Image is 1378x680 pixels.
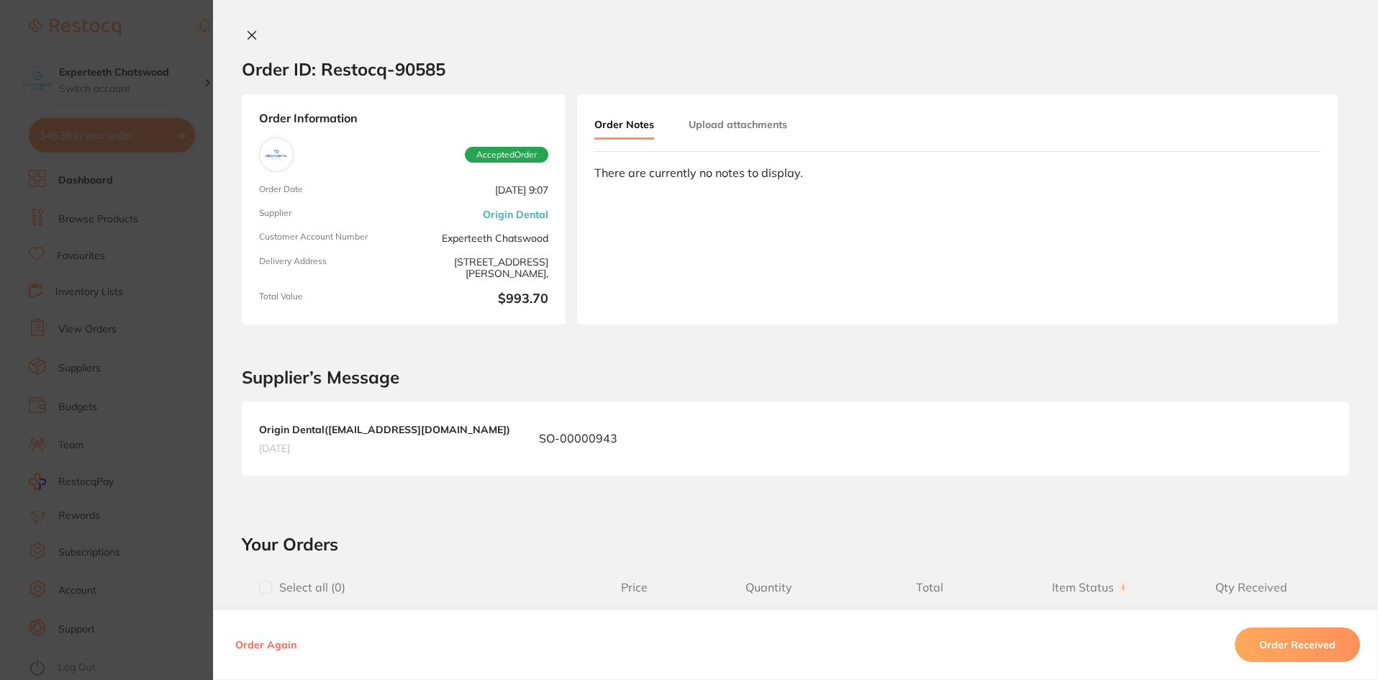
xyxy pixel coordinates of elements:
span: Delivery Address [259,256,398,280]
span: Price [581,581,688,594]
span: Item Status [1010,581,1171,594]
span: Quantity [688,581,849,594]
b: Origin Dental ( [EMAIL_ADDRESS][DOMAIN_NAME] ) [259,423,510,436]
span: Experteeth Chatswood [409,232,548,244]
div: There are currently no notes to display. [594,166,1320,179]
button: Order Notes [594,112,654,140]
span: Select all ( 0 ) [272,581,345,594]
h2: Order ID: Restocq- 90585 [242,58,445,80]
span: Total [849,581,1010,594]
button: Order Received [1235,627,1360,662]
span: Customer Account Number [259,232,398,244]
button: Upload attachments [689,112,787,137]
p: SO-00000943 [539,430,617,446]
button: Order Again [231,638,301,651]
img: Origin Dental [263,141,290,168]
span: [STREET_ADDRESS][PERSON_NAME], [409,256,548,280]
span: [DATE] 9:07 [409,184,548,196]
span: Order Date [259,184,398,196]
span: Total Value [259,291,398,307]
b: $993.70 [409,291,548,307]
span: Supplier [259,208,398,220]
h2: Supplier’s Message [242,368,1349,388]
span: Qty Received [1171,581,1332,594]
h2: Your Orders [242,533,1349,555]
a: Origin Dental [483,209,548,220]
strong: Order Information [259,112,548,126]
span: [DATE] [259,442,510,455]
span: Accepted Order [465,147,548,163]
